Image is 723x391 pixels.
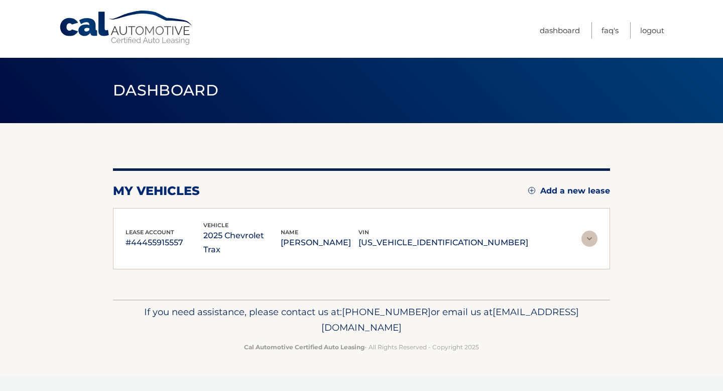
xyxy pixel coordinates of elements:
p: [PERSON_NAME] [281,236,358,250]
a: Logout [640,22,664,39]
span: vehicle [203,222,228,229]
p: - All Rights Reserved - Copyright 2025 [119,342,604,352]
p: #44455915557 [126,236,203,250]
p: 2025 Chevrolet Trax [203,229,281,257]
h2: my vehicles [113,183,200,199]
a: Cal Automotive [59,10,194,46]
span: vin [358,229,369,236]
span: name [281,229,298,236]
p: [US_VEHICLE_IDENTIFICATION_NUMBER] [358,236,528,250]
strong: Cal Automotive Certified Auto Leasing [244,343,365,351]
span: lease account [126,229,174,236]
a: Dashboard [540,22,580,39]
span: Dashboard [113,81,218,100]
a: Add a new lease [528,186,610,196]
span: [PHONE_NUMBER] [342,306,431,318]
img: accordion-rest.svg [581,231,597,247]
a: FAQ's [601,22,619,39]
p: If you need assistance, please contact us at: or email us at [119,304,604,336]
img: add.svg [528,187,535,194]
